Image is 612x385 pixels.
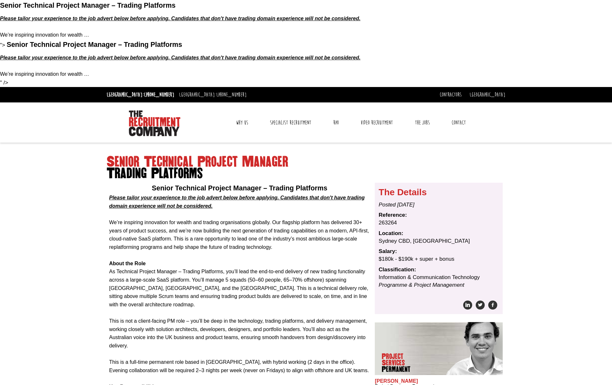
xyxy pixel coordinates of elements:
[440,91,462,98] a: Contractors
[379,219,499,227] dd: 263264
[328,115,344,131] a: RPO
[356,115,398,131] a: Video Recruitment
[7,41,182,48] span: Senior Technical Project Manager – Trading Platforms
[379,248,499,255] dt: Salary:
[379,266,499,274] dt: Classification:
[470,91,505,98] a: [GEOGRAPHIC_DATA]
[375,378,503,384] h2: [PERSON_NAME]
[379,202,414,208] i: Posted [DATE]
[379,211,499,219] dt: Reference:
[379,237,499,245] dd: Sydney CBD, [GEOGRAPHIC_DATA]
[379,282,464,288] i: Programme & Project Management
[144,91,174,98] a: [PHONE_NUMBER]
[216,91,247,98] a: [PHONE_NUMBER]
[107,156,505,179] h1: Senior Technical Project Manager
[410,115,435,131] a: The Jobs
[109,210,370,251] p: We’re inspiring innovation for wealth and trading organisations globally. Our flagship platform h...
[447,115,471,131] a: Contact
[265,115,316,131] a: Specialist Recruitment
[109,259,370,309] p: As Technical Project Manager – Trading Platforms, you’ll lead the end-to-end delivery of new trad...
[379,255,499,263] dd: $180k - $190k + super + bonus
[109,195,365,209] span: Please tailor your experience to the job advert below before applying. Candidates that don't have...
[382,353,427,372] p: Project Services
[379,188,499,197] h3: The Details
[152,184,327,192] span: Senior Technical Project Manager – Trading Platforms
[177,90,248,100] li: [GEOGRAPHIC_DATA]:
[382,366,427,372] span: Permanent
[105,90,176,100] li: [GEOGRAPHIC_DATA]:
[109,261,146,266] b: About the Role
[231,115,253,131] a: Why Us
[109,350,370,374] p: This is a full-time permanent role based in [GEOGRAPHIC_DATA], with hybrid working (2 days in the...
[441,322,503,375] img: Sam McKay does Project Services Permanent
[379,230,499,237] dt: Location:
[379,274,499,289] dd: Information & Communication Technology
[107,168,505,179] span: Trading Platforms
[109,309,370,350] p: This is not a client-facing PM role – you’ll be deep in the technology, trading platforms, and de...
[129,110,180,136] img: The Recruitment Company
